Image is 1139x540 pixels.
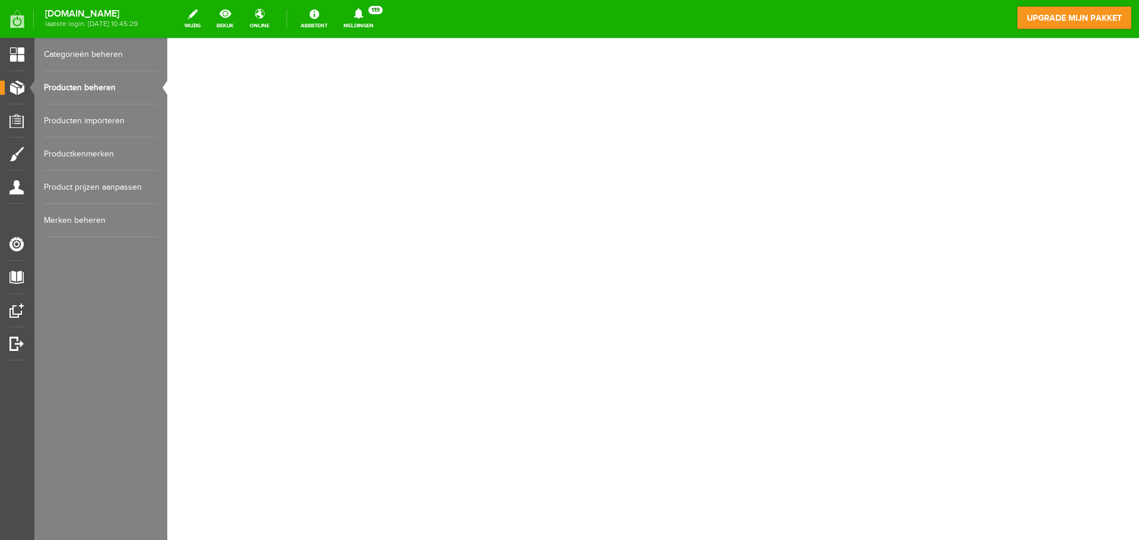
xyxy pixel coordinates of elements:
span: 119 [368,6,383,14]
a: wijzig [177,6,208,32]
a: Assistent [294,6,335,32]
a: upgrade mijn pakket [1017,6,1132,30]
a: Productkenmerken [44,138,158,171]
span: laatste login: [DATE] 10:45:29 [45,21,138,27]
a: Product prijzen aanpassen [44,171,158,204]
a: Categorieën beheren [44,38,158,71]
strong: [DOMAIN_NAME] [45,11,138,17]
a: bekijk [209,6,241,32]
a: Meldingen119 [336,6,381,32]
a: Producten importeren [44,104,158,138]
a: online [243,6,276,32]
a: Merken beheren [44,204,158,237]
a: Producten beheren [44,71,158,104]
